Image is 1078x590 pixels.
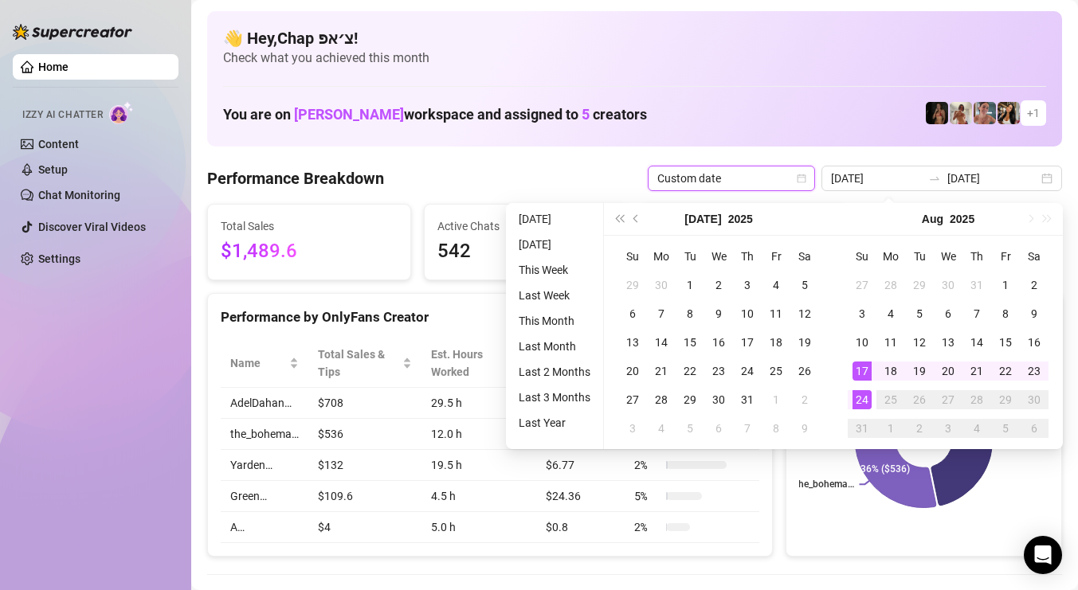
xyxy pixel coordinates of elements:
[308,512,421,543] td: $4
[676,271,704,299] td: 2025-07-01
[733,414,762,443] td: 2025-08-07
[848,414,876,443] td: 2025-08-31
[1025,419,1044,438] div: 6
[905,271,934,299] td: 2025-07-29
[38,252,80,265] a: Settings
[733,357,762,385] td: 2025-07-24
[733,271,762,299] td: 2025-07-03
[797,174,806,183] span: calendar
[536,450,625,481] td: $6.77
[853,333,872,352] div: 10
[738,275,757,295] div: 3
[991,357,1020,385] td: 2025-08-22
[623,419,642,438] div: 3
[221,450,308,481] td: Yarden…
[853,361,872,381] div: 17
[934,299,962,328] td: 2025-08-06
[762,385,790,414] td: 2025-08-01
[623,275,642,295] div: 29
[512,260,597,279] li: This Week
[950,102,972,124] img: Green
[1025,333,1044,352] div: 16
[512,311,597,330] li: This Month
[738,361,757,381] div: 24
[853,419,872,438] div: 31
[680,361,700,381] div: 22
[910,361,929,381] div: 19
[905,299,934,328] td: 2025-08-05
[967,361,986,381] div: 21
[905,385,934,414] td: 2025-08-26
[512,388,597,407] li: Last 3 Months
[790,299,819,328] td: 2025-07-12
[766,419,786,438] div: 8
[437,217,614,235] span: Active Chats
[1025,361,1044,381] div: 23
[680,333,700,352] div: 15
[967,333,986,352] div: 14
[934,385,962,414] td: 2025-08-27
[991,242,1020,271] th: Fr
[582,106,590,123] span: 5
[934,414,962,443] td: 2025-09-03
[623,390,642,409] div: 27
[733,385,762,414] td: 2025-07-31
[1025,304,1044,323] div: 9
[676,299,704,328] td: 2025-07-08
[910,333,929,352] div: 12
[853,390,872,409] div: 24
[421,388,536,419] td: 29.5 h
[618,385,647,414] td: 2025-07-27
[853,304,872,323] div: 3
[762,299,790,328] td: 2025-07-11
[848,328,876,357] td: 2025-08-10
[881,361,900,381] div: 18
[974,102,996,124] img: Yarden
[967,304,986,323] div: 7
[998,102,1020,124] img: AdelDahan
[934,357,962,385] td: 2025-08-20
[221,307,759,328] div: Performance by OnlyFans Creator
[876,242,905,271] th: Mo
[733,242,762,271] th: Th
[762,357,790,385] td: 2025-07-25
[652,304,671,323] div: 7
[905,414,934,443] td: 2025-09-02
[1020,357,1049,385] td: 2025-08-23
[790,357,819,385] td: 2025-07-26
[848,242,876,271] th: Su
[223,106,647,123] h1: You are on workspace and assigned to creators
[223,49,1046,67] span: Check what you achieved this month
[618,414,647,443] td: 2025-08-03
[967,419,986,438] div: 4
[738,390,757,409] div: 31
[207,167,384,190] h4: Performance Breakdown
[905,328,934,357] td: 2025-08-12
[652,333,671,352] div: 14
[647,357,676,385] td: 2025-07-21
[996,275,1015,295] div: 1
[38,189,120,201] a: Chat Monitoring
[947,170,1038,187] input: End date
[647,271,676,299] td: 2025-06-30
[928,172,941,185] span: swap-right
[939,275,958,295] div: 30
[881,390,900,409] div: 25
[512,413,597,432] li: Last Year
[652,419,671,438] div: 4
[421,481,536,512] td: 4.5 h
[676,414,704,443] td: 2025-08-05
[223,27,1046,49] h4: 👋 Hey, Chap צ׳אפ !
[38,61,69,73] a: Home
[657,166,806,190] span: Custom date
[831,170,922,187] input: Start date
[512,362,597,381] li: Last 2 Months
[962,271,991,299] td: 2025-07-31
[790,414,819,443] td: 2025-08-09
[795,479,854,490] text: the_bohema…
[762,328,790,357] td: 2025-07-18
[881,419,900,438] div: 1
[647,328,676,357] td: 2025-07-14
[766,390,786,409] div: 1
[795,419,814,438] div: 9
